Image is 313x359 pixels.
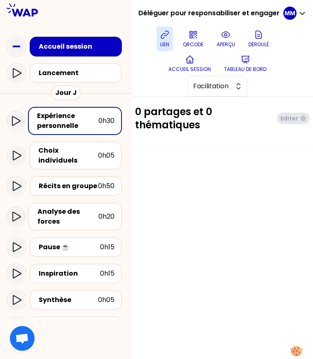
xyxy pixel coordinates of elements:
[98,116,114,126] div: 0h30
[277,113,310,124] button: Editer
[39,181,98,191] div: Récits en groupe
[168,66,211,73] p: Accueil session
[160,41,169,48] p: lien
[37,111,98,131] div: Expérience personnelle
[38,146,98,165] div: Choix individuels
[39,295,98,305] div: Synthèse
[193,81,230,91] span: Facilitation
[165,51,214,76] button: Accueil session
[283,7,306,20] button: MM
[245,26,272,51] button: Déroulé
[39,269,100,279] div: Inspiration
[180,26,207,51] button: QRCODE
[217,41,235,48] p: aperçu
[183,41,203,48] p: QRCODE
[98,151,114,161] div: 0h05
[10,326,35,351] div: Ouvrir le chat
[188,76,247,97] button: Facilitation
[100,269,114,279] div: 0h15
[135,105,274,132] h1: 0 partages et 0 thématiques
[248,41,269,48] p: Déroulé
[39,42,118,52] div: Accueil session
[51,85,81,100] div: Jour J
[98,212,114,222] div: 0h20
[285,9,295,17] p: MM
[39,68,118,78] div: Lancement
[221,51,270,76] button: Tableau de bord
[224,66,266,73] p: Tableau de bord
[100,242,114,252] div: 0h15
[37,207,98,227] div: Analyse des forces
[156,26,173,51] button: lien
[98,295,114,305] div: 0h05
[39,242,100,252] div: Pause ☕️
[98,181,114,191] div: 0h50
[213,26,238,51] button: aperçu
